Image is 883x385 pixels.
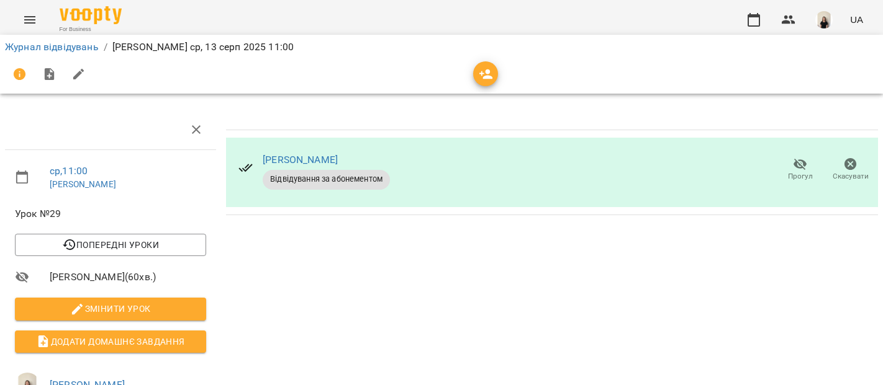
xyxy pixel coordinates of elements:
[104,40,107,55] li: /
[25,237,196,252] span: Попередні уроки
[50,179,116,189] a: [PERSON_NAME]
[15,5,45,35] button: Menu
[5,41,99,53] a: Журнал відвідувань
[263,154,338,166] a: [PERSON_NAME]
[25,301,196,316] span: Змінити урок
[50,165,88,177] a: ср , 11:00
[788,171,813,182] span: Прогул
[5,40,878,55] nav: breadcrumb
[25,334,196,349] span: Додати домашнє завдання
[845,8,868,31] button: UA
[15,330,206,353] button: Додати домашнє завдання
[60,6,122,24] img: Voopty Logo
[15,206,206,221] span: Урок №29
[112,40,294,55] p: [PERSON_NAME] ср, 13 серп 2025 11:00
[263,174,390,185] span: Відвідування за абонементом
[815,11,833,29] img: a3bfcddf6556b8c8331b99a2d66cc7fb.png
[15,234,206,256] button: Попередні уроки
[60,25,122,33] span: For Business
[15,298,206,320] button: Змінити урок
[50,270,206,285] span: [PERSON_NAME] ( 60 хв. )
[825,153,876,187] button: Скасувати
[833,171,869,182] span: Скасувати
[850,13,863,26] span: UA
[775,153,825,187] button: Прогул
